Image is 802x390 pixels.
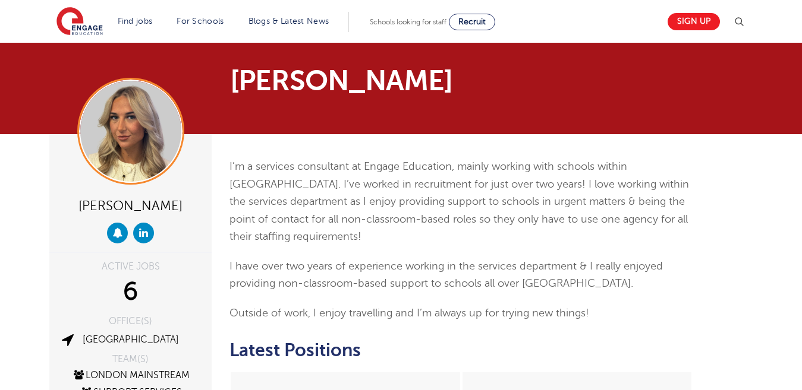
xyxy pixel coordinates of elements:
[58,316,203,326] div: OFFICE(S)
[458,17,486,26] span: Recruit
[83,334,179,345] a: [GEOGRAPHIC_DATA]
[72,370,190,381] a: London Mainstream
[370,18,446,26] span: Schools looking for staff
[58,354,203,364] div: TEAM(S)
[449,14,495,30] a: Recruit
[668,13,720,30] a: Sign up
[56,7,103,37] img: Engage Education
[230,66,512,95] h1: [PERSON_NAME]
[58,194,203,217] div: [PERSON_NAME]
[229,307,589,319] span: Outside of work, I enjoy travelling and I’m always up for trying new things!
[177,17,224,26] a: For Schools
[229,260,663,290] span: I have over two years of experience working in the services department & I really enjoyed providi...
[58,277,203,307] div: 6
[118,17,153,26] a: Find jobs
[249,17,329,26] a: Blogs & Latest News
[58,262,203,271] div: ACTIVE JOBS
[229,160,689,242] span: I’m a services consultant at Engage Education, mainly working with schools within [GEOGRAPHIC_DAT...
[229,340,693,360] h2: Latest Positions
